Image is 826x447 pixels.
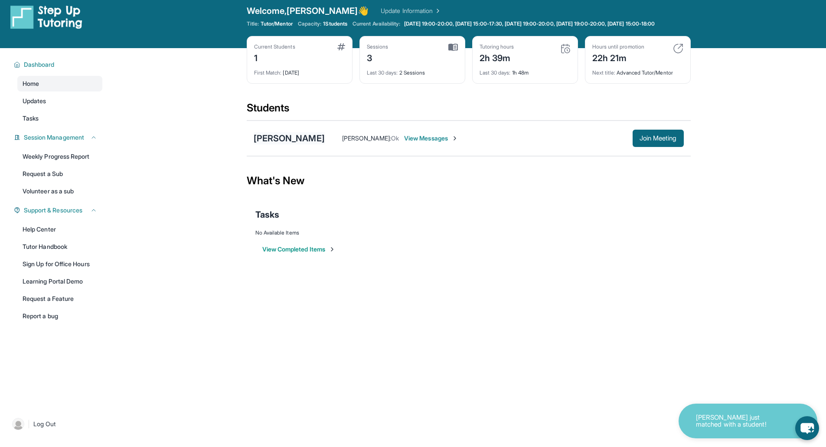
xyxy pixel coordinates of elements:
[23,97,46,105] span: Updates
[560,43,571,54] img: card
[24,133,84,142] span: Session Management
[247,20,259,27] span: Title:
[480,43,514,50] div: Tutoring hours
[17,93,102,109] a: Updates
[696,414,783,428] p: [PERSON_NAME] just matched with a student!
[24,206,82,215] span: Support & Resources
[254,50,295,64] div: 1
[298,20,322,27] span: Capacity:
[402,20,657,27] a: [DATE] 19:00-20:00, [DATE] 15:00-17:30, [DATE] 19:00-20:00, [DATE] 19:00-20:00, [DATE] 15:00-18:00
[254,132,325,144] div: [PERSON_NAME]
[12,418,24,430] img: user-img
[640,136,677,141] span: Join Meeting
[33,420,56,428] span: Log Out
[20,133,97,142] button: Session Management
[24,60,55,69] span: Dashboard
[17,256,102,272] a: Sign Up for Office Hours
[592,43,644,50] div: Hours until promotion
[255,229,682,236] div: No Available Items
[404,20,655,27] span: [DATE] 19:00-20:00, [DATE] 15:00-17:30, [DATE] 19:00-20:00, [DATE] 19:00-20:00, [DATE] 15:00-18:00
[795,416,819,440] button: chat-button
[10,5,82,29] img: logo
[367,64,458,76] div: 2 Sessions
[17,291,102,307] a: Request a Feature
[17,111,102,126] a: Tasks
[9,414,102,434] a: |Log Out
[247,162,691,200] div: What's New
[323,20,347,27] span: 1 Students
[254,43,295,50] div: Current Students
[367,69,398,76] span: Last 30 days :
[23,79,39,88] span: Home
[480,69,511,76] span: Last 30 days :
[17,239,102,254] a: Tutor Handbook
[353,20,400,27] span: Current Availability:
[480,64,571,76] div: 1h 48m
[17,76,102,91] a: Home
[480,50,514,64] div: 2h 39m
[337,43,345,50] img: card
[17,274,102,289] a: Learning Portal Demo
[592,69,616,76] span: Next title :
[433,7,441,15] img: Chevron Right
[247,5,369,17] span: Welcome, [PERSON_NAME] 👋
[448,43,458,51] img: card
[342,134,391,142] span: [PERSON_NAME] :
[451,135,458,142] img: Chevron-Right
[673,43,683,54] img: card
[254,64,345,76] div: [DATE]
[404,134,458,143] span: View Messages
[262,245,336,254] button: View Completed Items
[17,222,102,237] a: Help Center
[247,101,691,120] div: Students
[17,149,102,164] a: Weekly Progress Report
[17,166,102,182] a: Request a Sub
[592,50,644,64] div: 22h 21m
[391,134,399,142] span: Ok
[17,183,102,199] a: Volunteer as a sub
[23,114,39,123] span: Tasks
[255,209,279,221] span: Tasks
[28,419,30,429] span: |
[367,50,389,64] div: 3
[20,206,97,215] button: Support & Resources
[633,130,684,147] button: Join Meeting
[17,308,102,324] a: Report a bug
[592,64,683,76] div: Advanced Tutor/Mentor
[367,43,389,50] div: Sessions
[261,20,293,27] span: Tutor/Mentor
[20,60,97,69] button: Dashboard
[254,69,282,76] span: First Match :
[381,7,441,15] a: Update Information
